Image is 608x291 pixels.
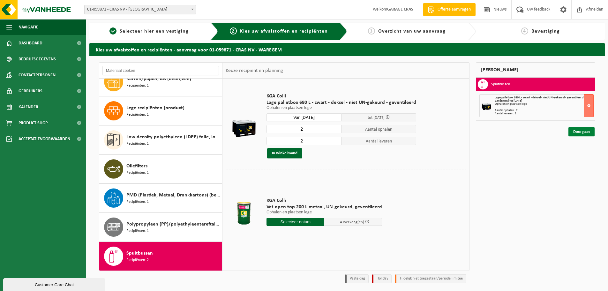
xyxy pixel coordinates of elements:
[126,75,191,83] span: Karton/papier, los (bedrijven)
[19,67,56,83] span: Contactpersonen
[423,3,476,16] a: Offerte aanvragen
[342,137,417,145] span: Aantal leveren
[126,220,220,228] span: Polypropyleen (PP)/polyethyleentereftalaat (PET) spanbanden
[126,249,153,257] span: Spuitbussen
[266,197,382,204] span: KGA Colli
[109,27,116,34] span: 1
[126,141,149,147] span: Recipiënten: 1
[495,109,593,112] div: Aantal ophalen : 2
[266,93,416,99] span: KGA Colli
[476,62,595,78] div: [PERSON_NAME]
[222,63,286,79] div: Keuze recipiënt en planning
[19,83,42,99] span: Gebruikers
[99,242,222,271] button: Spuitbussen Recipiënten: 2
[89,43,605,56] h2: Kies uw afvalstoffen en recipiënten - aanvraag voor 01-059871 - CRAS NV - WAREGEM
[395,274,466,283] li: Tijdelijk niet toegestaan/période limitée
[99,213,222,242] button: Polypropyleen (PP)/polyethyleentereftalaat (PET) spanbanden Recipiënten: 1
[99,184,222,213] button: PMD (Plastiek, Metaal, Drankkartons) (bedrijven) Recipiënten: 1
[495,103,593,106] div: Ophalen en plaatsen lege
[19,51,56,67] span: Bedrijfsgegevens
[378,29,446,34] span: Overzicht van uw aanvraag
[568,127,595,136] a: Doorgaan
[99,67,222,96] button: Karton/papier, los (bedrijven) Recipiënten: 1
[368,27,375,34] span: 3
[19,35,42,51] span: Dashboard
[495,112,593,115] div: Aantal leveren: 2
[126,257,149,263] span: Recipiënten: 2
[368,116,385,120] span: tot [DATE]
[3,277,107,291] iframe: chat widget
[387,7,413,12] strong: GARAGE CRAS
[93,27,206,35] a: 1Selecteer hier een vestiging
[266,113,342,121] input: Selecteer datum
[99,96,222,126] button: Lege recipiënten (product) Recipiënten: 1
[126,112,149,118] span: Recipiënten: 1
[495,96,583,99] span: Lage palletbox 680 L - zwart - deksel - niet UN-gekeurd - geventileerd
[126,191,220,199] span: PMD (Plastiek, Metaal, Drankkartons) (bedrijven)
[436,6,472,13] span: Offerte aanvragen
[84,5,196,14] span: 01-059871 - CRAS NV - WAREGEM
[19,99,38,115] span: Kalender
[372,274,392,283] li: Holiday
[99,126,222,155] button: Low density polyethyleen (LDPE) folie, los, naturel Recipiënten: 1
[19,115,48,131] span: Product Shop
[495,99,522,103] strong: Van [DATE] tot [DATE]
[126,83,149,89] span: Recipiënten: 1
[521,27,528,34] span: 4
[491,79,510,89] h3: Spuitbussen
[267,148,302,158] button: In winkelmand
[126,104,184,112] span: Lege recipiënten (product)
[126,170,149,176] span: Recipiënten: 1
[19,19,38,35] span: Navigatie
[126,228,149,234] span: Recipiënten: 1
[266,218,324,226] input: Selecteer datum
[531,29,560,34] span: Bevestiging
[126,162,147,170] span: Oliefilters
[266,99,416,106] span: Lage palletbox 680 L - zwart - deksel - niet UN-gekeurd - geventileerd
[126,133,220,141] span: Low density polyethyleen (LDPE) folie, los, naturel
[85,5,196,14] span: 01-059871 - CRAS NV - WAREGEM
[342,125,417,133] span: Aantal ophalen
[126,199,149,205] span: Recipiënten: 1
[266,204,382,210] span: Vat open top 200 L metaal, UN-gekeurd, geventileerd
[120,29,189,34] span: Selecteer hier een vestiging
[102,66,219,75] input: Materiaal zoeken
[337,220,364,224] span: + 4 werkdag(en)
[19,131,70,147] span: Acceptatievoorwaarden
[240,29,328,34] span: Kies uw afvalstoffen en recipiënten
[266,106,416,110] p: Ophalen en plaatsen lege
[345,274,369,283] li: Vaste dag
[266,210,382,215] p: Ophalen en plaatsen lege
[230,27,237,34] span: 2
[99,155,222,184] button: Oliefilters Recipiënten: 1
